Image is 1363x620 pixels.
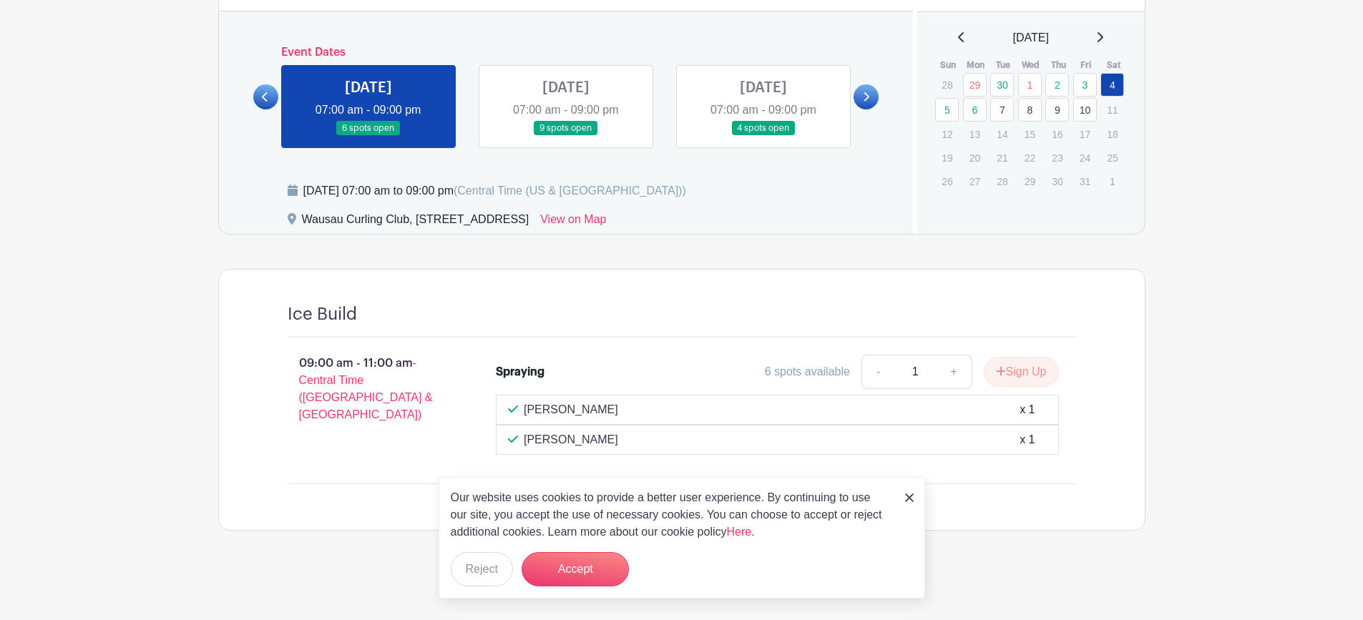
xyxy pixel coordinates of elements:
a: 30 [990,73,1014,97]
div: 6 spots available [765,363,850,380]
div: x 1 [1020,431,1035,448]
a: 4 [1100,73,1124,97]
p: 28 [935,74,959,96]
p: 19 [935,147,959,169]
div: [DATE] 07:00 am to 09:00 pm [303,182,686,200]
p: 25 [1100,147,1124,169]
p: 21 [990,147,1014,169]
p: 28 [990,170,1014,192]
p: 15 [1018,123,1042,145]
th: Tue [990,58,1017,72]
p: 31 [1073,170,1097,192]
span: [DATE] [1013,29,1049,46]
th: Mon [962,58,990,72]
th: Sat [1100,58,1128,72]
a: 3 [1073,73,1097,97]
th: Sun [934,58,962,72]
p: 29 [1018,170,1042,192]
p: 20 [963,147,987,169]
p: 13 [963,123,987,145]
p: 30 [1045,170,1069,192]
div: x 1 [1020,401,1035,418]
button: Sign Up [984,357,1059,387]
button: Accept [522,552,629,586]
p: 23 [1045,147,1069,169]
button: Reject [451,552,513,586]
a: + [936,355,972,389]
p: 26 [935,170,959,192]
p: 12 [935,123,959,145]
a: 2 [1045,73,1069,97]
a: 10 [1073,98,1097,122]
p: 16 [1045,123,1069,145]
a: Here [727,526,752,538]
a: 9 [1045,98,1069,122]
span: (Central Time (US & [GEOGRAPHIC_DATA])) [454,184,686,197]
a: 5 [935,98,959,122]
a: 7 [990,98,1014,122]
a: 6 [963,98,987,122]
a: 8 [1018,98,1042,122]
p: 1 [1100,170,1124,192]
th: Thu [1045,58,1073,72]
p: 24 [1073,147,1097,169]
h4: Ice Build [288,304,357,325]
h6: Event Dates [278,46,854,59]
th: Wed [1017,58,1045,72]
p: 14 [990,123,1014,145]
div: Spraying [496,363,544,380]
p: Our website uses cookies to provide a better user experience. By continuing to use our site, you ... [451,489,890,541]
span: - Central Time ([GEOGRAPHIC_DATA] & [GEOGRAPHIC_DATA]) [299,357,433,420]
p: [PERSON_NAME] [524,401,618,418]
img: close_button-5f87c8562297e5c2d7936805f587ecaba9071eb48480494691a3f1689db116b3.svg [905,493,914,502]
p: 11 [1100,99,1124,121]
p: 09:00 am - 11:00 am [265,349,474,429]
p: 22 [1018,147,1042,169]
div: Wausau Curling Club, [STREET_ADDRESS] [302,211,529,234]
a: - [861,355,894,389]
a: View on Map [540,211,606,234]
p: 18 [1100,123,1124,145]
p: 17 [1073,123,1097,145]
a: 29 [963,73,987,97]
p: [PERSON_NAME] [524,431,618,448]
p: 27 [963,170,987,192]
a: 1 [1018,73,1042,97]
th: Fri [1073,58,1100,72]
